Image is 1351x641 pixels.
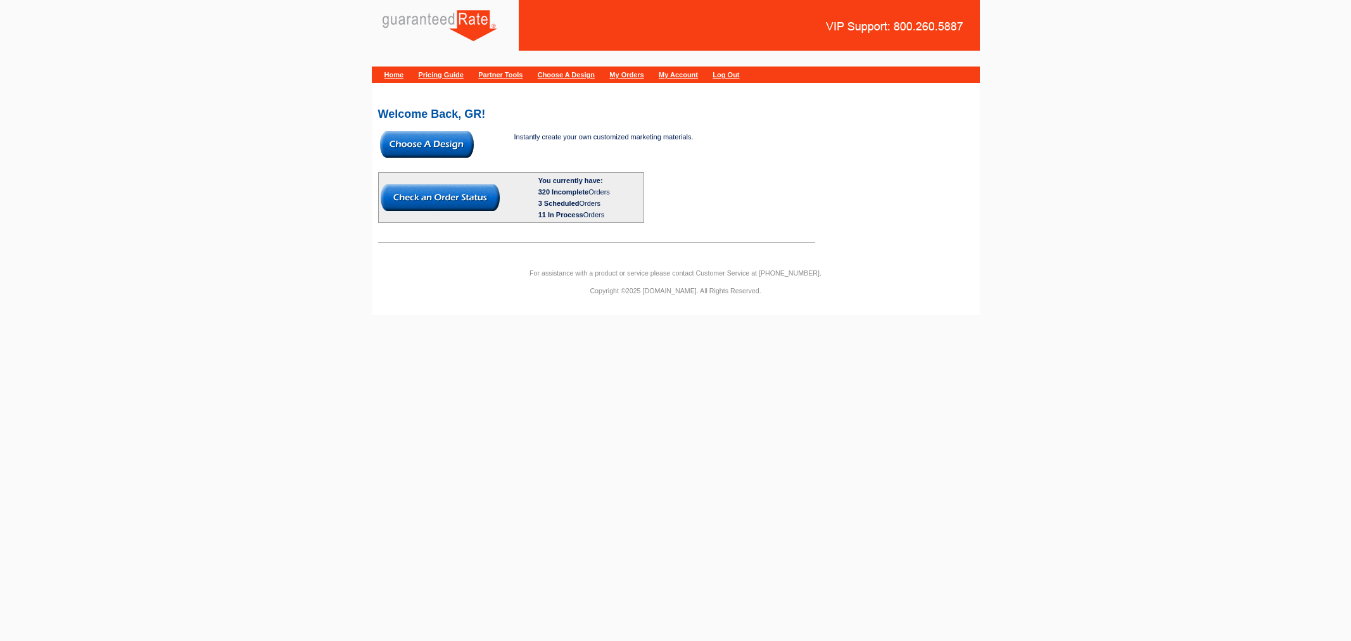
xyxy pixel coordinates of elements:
a: My Account [659,71,698,79]
span: 320 Incomplete [538,188,588,196]
p: For assistance with a product or service please contact Customer Service at [PHONE_NUMBER]. [372,267,980,279]
a: Partner Tools [478,71,523,79]
h2: Welcome Back, GR! [378,108,974,120]
div: Orders Orders Orders [538,186,642,220]
p: Copyright ©2025 [DOMAIN_NAME]. All Rights Reserved. [372,285,980,296]
a: Choose A Design [538,71,595,79]
span: 11 In Process [538,211,583,219]
a: My Orders [609,71,644,79]
img: button-choose-design.gif [380,131,474,158]
a: Home [384,71,404,79]
img: button-check-order-status.gif [381,184,500,211]
a: Log Out [713,71,739,79]
span: Instantly create your own customized marketing materials. [514,133,694,141]
span: 3 Scheduled [538,200,580,207]
a: Pricing Guide [418,71,464,79]
b: You currently have: [538,177,603,184]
